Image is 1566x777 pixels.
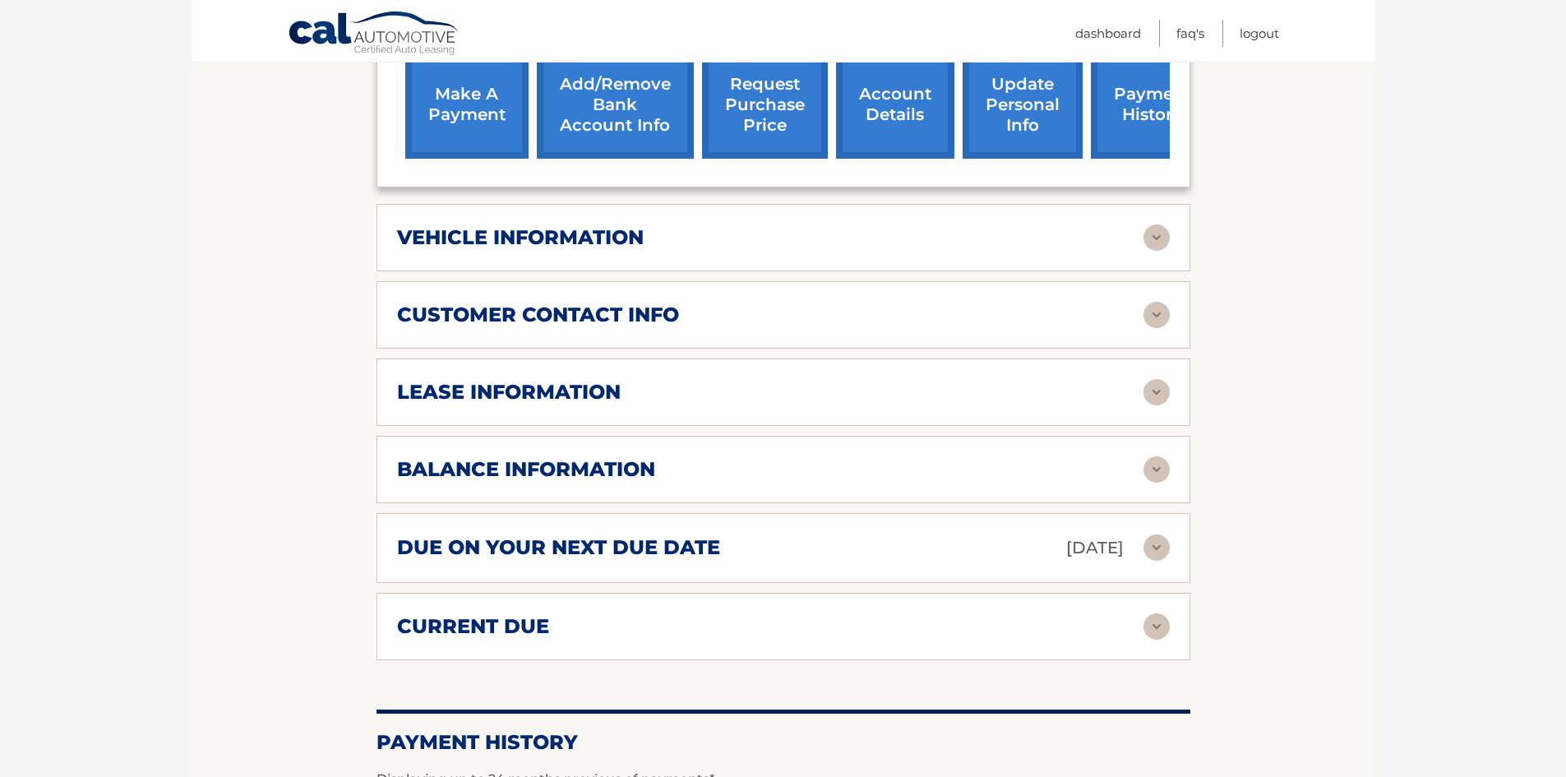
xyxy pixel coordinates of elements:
a: make a payment [405,51,529,159]
h2: lease information [397,380,621,405]
p: [DATE] [1066,534,1124,562]
h2: balance information [397,457,655,482]
img: accordion-rest.svg [1143,534,1170,561]
a: payment history [1091,51,1214,159]
a: Logout [1240,20,1279,47]
h2: customer contact info [397,303,679,327]
a: update personal info [963,51,1083,159]
h2: Payment History [376,730,1190,755]
a: Add/Remove bank account info [537,51,694,159]
h2: current due [397,614,549,639]
img: accordion-rest.svg [1143,613,1170,640]
img: accordion-rest.svg [1143,379,1170,405]
a: FAQ's [1176,20,1204,47]
a: request purchase price [702,51,828,159]
h2: vehicle information [397,225,644,250]
a: account details [836,51,954,159]
a: Dashboard [1075,20,1141,47]
img: accordion-rest.svg [1143,224,1170,251]
a: Cal Automotive [288,11,460,58]
img: accordion-rest.svg [1143,302,1170,328]
img: accordion-rest.svg [1143,456,1170,483]
h2: due on your next due date [397,535,720,560]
